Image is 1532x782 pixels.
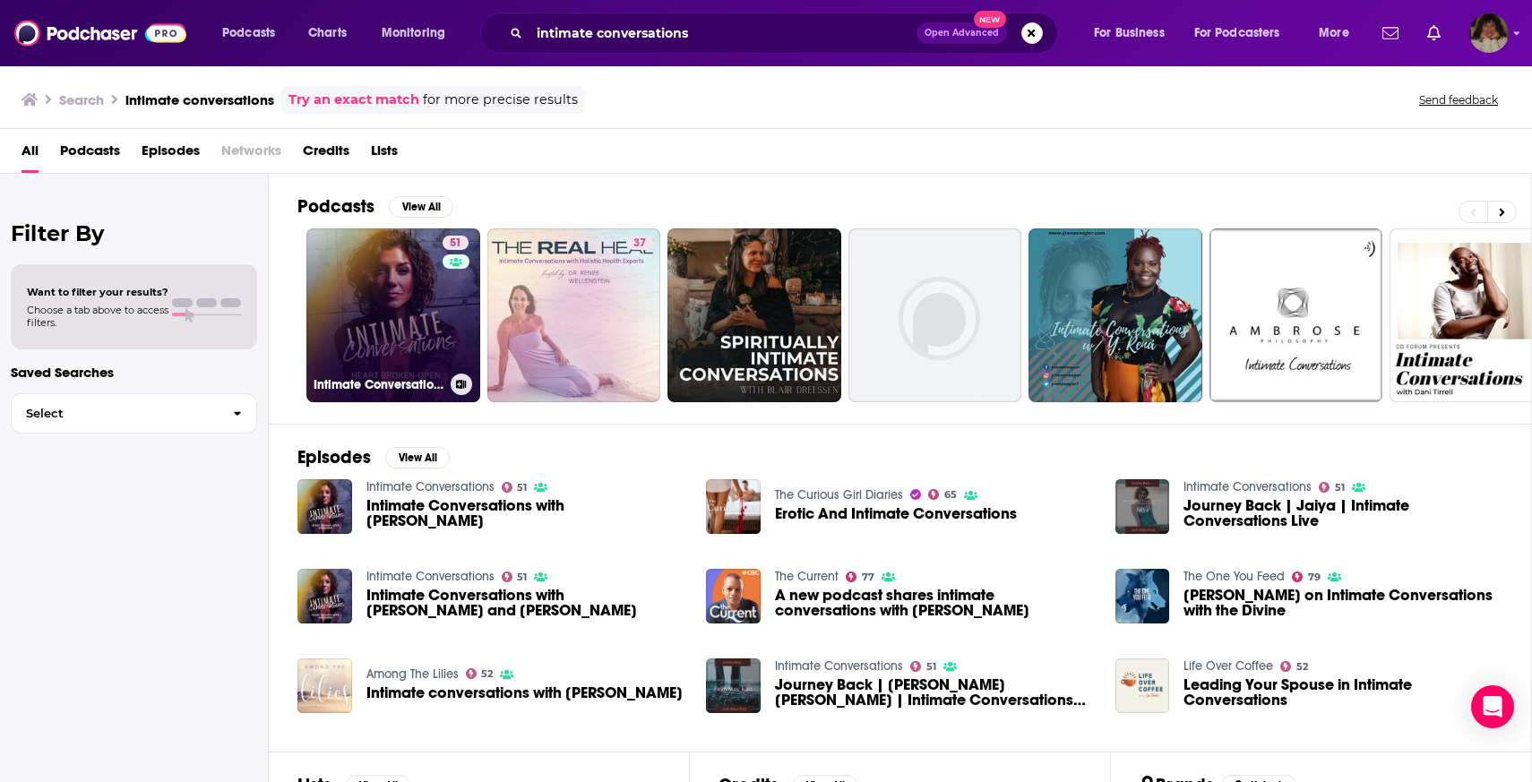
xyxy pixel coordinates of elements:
img: Intimate Conversations with Carole Lieberman [297,479,352,534]
a: The One You Feed [1183,569,1285,584]
a: Intimate Conversations [366,569,495,584]
span: Charts [308,21,347,46]
img: Intimate conversations with Jackie Angel [297,658,352,713]
a: Show notifications dropdown [1375,18,1406,48]
button: open menu [369,19,469,47]
img: Journey Back | Jaiya | Intimate Conversations Live [1115,479,1170,534]
a: 51 [443,236,469,250]
span: 51 [450,235,461,253]
span: Intimate conversations with [PERSON_NAME] [366,685,683,700]
img: Leading Your Spouse in Intimate Conversations [1115,658,1170,713]
a: 51 [910,661,936,672]
img: Erotic And Intimate Conversations [706,479,761,534]
img: Podchaser - Follow, Share and Rate Podcasts [14,16,186,50]
span: 51 [517,484,527,492]
a: 51 [502,571,528,582]
a: Intimate Conversations with Carole Lieberman [366,498,685,528]
a: 77 [846,571,874,582]
a: Show notifications dropdown [1420,18,1448,48]
span: Intimate Conversations with [PERSON_NAME] [366,498,685,528]
a: Intimate conversations with Jackie Angel [366,685,683,700]
a: A new podcast shares intimate conversations with Nelson Mandela [775,588,1094,618]
a: Journey Back | Evan Marc Katz | Intimate Conversations Live [775,677,1094,708]
a: Credits [303,136,349,173]
div: Search podcasts, credits, & more... [497,13,1075,54]
span: Select [12,408,219,419]
span: 65 [944,491,957,499]
span: New [974,11,1006,28]
button: open menu [1183,19,1306,47]
button: Select [11,393,257,434]
a: PodcastsView All [297,195,453,218]
span: 79 [1308,573,1321,581]
a: Podcasts [60,136,120,173]
a: 52 [1280,661,1308,672]
button: View All [389,196,453,218]
a: Caroline Myss on Intimate Conversations with the Divine [1183,588,1502,618]
img: Caroline Myss on Intimate Conversations with the Divine [1115,569,1170,623]
span: 52 [1296,663,1308,671]
a: Erotic And Intimate Conversations [775,506,1017,521]
span: 37 [633,235,646,253]
button: open menu [210,19,298,47]
a: 51Intimate Conversations [306,228,480,402]
span: Journey Back | [PERSON_NAME] [PERSON_NAME] | Intimate Conversations Live [775,677,1094,708]
span: More [1319,21,1349,46]
span: Networks [221,136,281,173]
span: Monitoring [382,21,445,46]
span: Intimate Conversations with [PERSON_NAME] and [PERSON_NAME] [366,588,685,618]
img: User Profile [1469,13,1509,53]
span: Want to filter your results? [27,286,168,298]
a: 65 [928,489,957,500]
span: 77 [862,573,874,581]
a: Among The Lilies [366,666,459,682]
img: Intimate Conversations with Amy Smith and Andrea Owen [297,569,352,623]
span: Lists [371,136,398,173]
a: The Current [775,569,839,584]
a: 79 [1292,571,1321,582]
span: Logged in as angelport [1469,13,1509,53]
a: Intimate Conversations [775,658,903,674]
h2: Episodes [297,446,371,468]
input: Search podcasts, credits, & more... [529,19,917,47]
span: for more precise results [423,90,578,110]
a: Charts [297,19,357,47]
span: For Business [1094,21,1165,46]
a: Try an exact match [288,90,419,110]
button: Open AdvancedNew [917,22,1007,44]
span: 52 [481,670,493,678]
button: Show profile menu [1469,13,1509,53]
a: Leading Your Spouse in Intimate Conversations [1183,677,1502,708]
button: Send feedback [1414,92,1503,107]
a: 52 [466,668,494,679]
h3: Search [59,91,104,108]
span: 51 [517,573,527,581]
span: 51 [926,663,936,671]
a: All [22,136,39,173]
a: 37 [626,236,653,250]
p: Saved Searches [11,364,257,381]
span: Open Advanced [925,29,999,38]
span: A new podcast shares intimate conversations with [PERSON_NAME] [775,588,1094,618]
a: Life Over Coffee [1183,658,1273,674]
a: 51 [502,482,528,493]
a: Intimate Conversations with Amy Smith and Andrea Owen [366,588,685,618]
h2: Podcasts [297,195,374,218]
img: Journey Back | Evan Marc Katz | Intimate Conversations Live [706,658,761,713]
a: A new podcast shares intimate conversations with Nelson Mandela [706,569,761,623]
a: Journey Back | Jaiya | Intimate Conversations Live [1183,498,1502,528]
